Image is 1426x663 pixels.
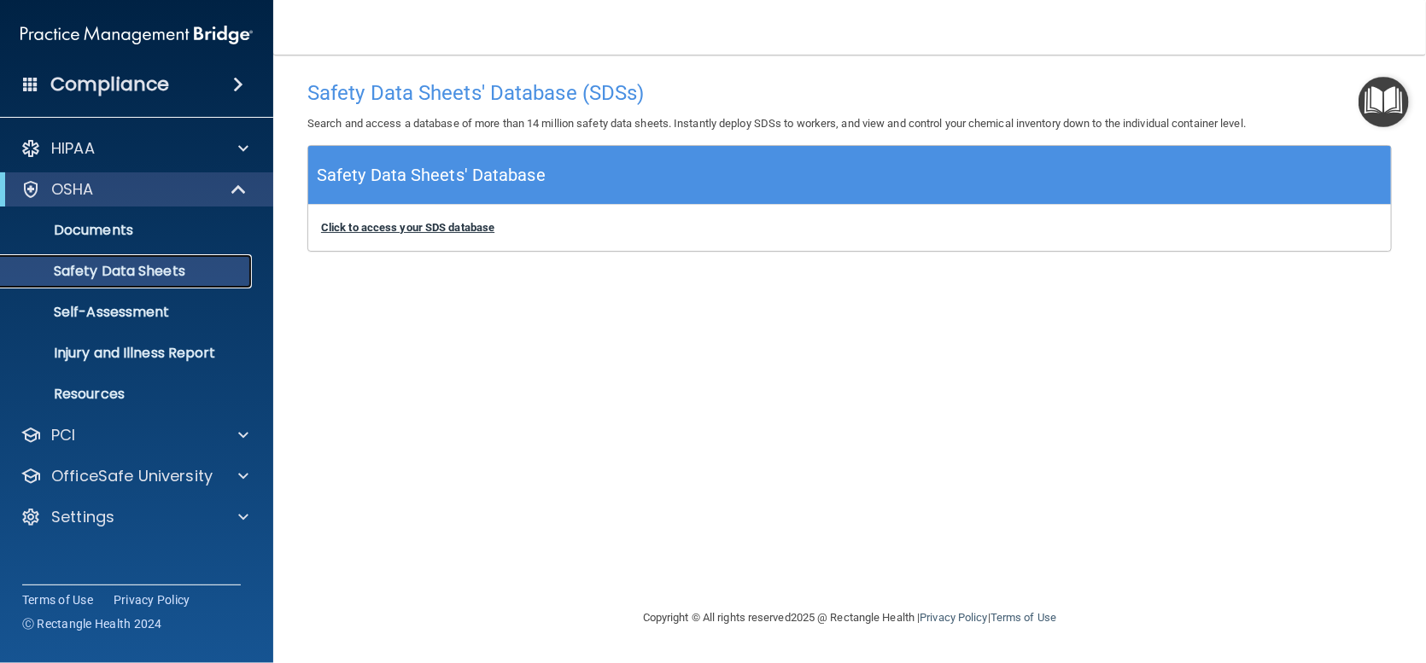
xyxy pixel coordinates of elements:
div: Copyright © All rights reserved 2025 @ Rectangle Health | | [538,590,1161,645]
a: Privacy Policy [114,591,190,608]
a: Privacy Policy [920,611,987,624]
a: Settings [20,507,248,527]
p: OSHA [51,179,94,200]
p: PCI [51,425,75,445]
p: Search and access a database of more than 14 million safety data sheets. Instantly deploy SDSs to... [307,113,1392,134]
p: Settings [51,507,114,527]
p: Safety Data Sheets [11,263,244,280]
p: Resources [11,386,244,403]
img: PMB logo [20,18,253,52]
h4: Safety Data Sheets' Database (SDSs) [307,82,1392,104]
p: HIPAA [51,138,95,159]
h5: Safety Data Sheets' Database [317,160,546,190]
span: Ⓒ Rectangle Health 2024 [22,615,162,632]
a: PCI [20,425,248,445]
a: HIPAA [20,138,248,159]
a: Terms of Use [991,611,1056,624]
p: Injury and Illness Report [11,345,244,362]
p: Documents [11,222,244,239]
p: OfficeSafe University [51,466,213,486]
p: Self-Assessment [11,304,244,321]
button: Open Resource Center [1359,77,1409,127]
a: Click to access your SDS database [321,221,494,234]
a: OfficeSafe University [20,466,248,486]
a: Terms of Use [22,591,93,608]
a: OSHA [20,179,248,200]
h4: Compliance [50,73,169,96]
